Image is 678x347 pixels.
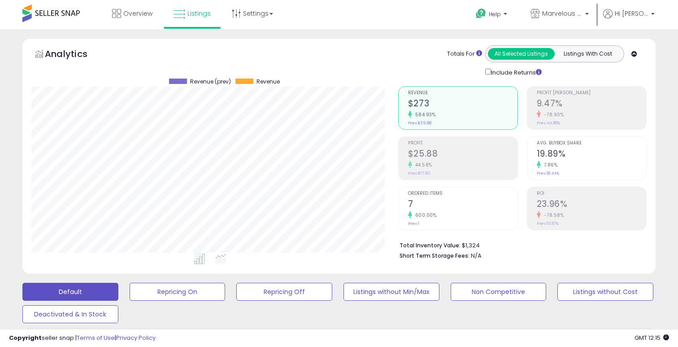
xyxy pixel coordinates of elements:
button: Repricing On [130,283,226,301]
small: -78.90% [541,111,564,118]
button: Listings without Min/Max [343,283,439,301]
small: Prev: $17.90 [408,171,430,176]
small: 600.00% [412,212,437,219]
small: 44.58% [412,162,432,168]
span: Overview [123,9,152,18]
button: Listings without Cost [557,283,653,301]
button: Listings With Cost [554,48,621,60]
small: 7.86% [541,162,558,168]
button: All Selected Listings [488,48,555,60]
span: Revenue [256,79,280,85]
span: Help [489,10,501,18]
b: Short Term Storage Fees: [400,252,469,259]
small: 584.93% [412,111,436,118]
strong: Copyright [9,334,42,342]
small: -78.58% [541,212,564,219]
div: seller snap | | [9,334,156,343]
small: Prev: 1 [408,221,419,226]
h2: 19.89% [537,149,646,161]
span: Profit [PERSON_NAME] [537,91,646,96]
span: Hi [PERSON_NAME] [615,9,648,18]
span: ROI [537,191,646,196]
span: Profit [408,141,517,146]
b: Total Inventory Value: [400,242,461,249]
a: Privacy Policy [116,334,156,342]
small: Prev: 111.87% [537,221,559,226]
li: $1,324 [400,239,640,250]
span: Marvelous Enterprises [542,9,582,18]
span: Revenue (prev) [190,79,231,85]
span: Ordered Items [408,191,517,196]
h2: 7 [408,199,517,211]
button: Default [22,283,118,301]
div: Totals For [447,50,482,58]
a: Hi [PERSON_NAME] [603,9,655,29]
h2: 9.47% [537,98,646,110]
button: Repricing Off [236,283,332,301]
small: Prev: 18.44% [537,171,559,176]
h2: $25.88 [408,149,517,161]
div: Include Returns [478,67,552,77]
button: Deactivated & In Stock [22,305,118,323]
button: Non Competitive [451,283,547,301]
small: Prev: 44.88% [537,120,560,126]
i: Get Help [475,8,487,19]
span: 2025-08-16 12:15 GMT [635,334,669,342]
a: Help [469,1,516,29]
h2: 23.96% [537,199,646,211]
span: Avg. Buybox Share [537,141,646,146]
h2: $273 [408,98,517,110]
span: Revenue [408,91,517,96]
span: Listings [187,9,211,18]
a: Terms of Use [77,334,115,342]
span: N/A [471,251,482,260]
small: Prev: $39.88 [408,120,431,126]
h5: Analytics [45,48,105,62]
